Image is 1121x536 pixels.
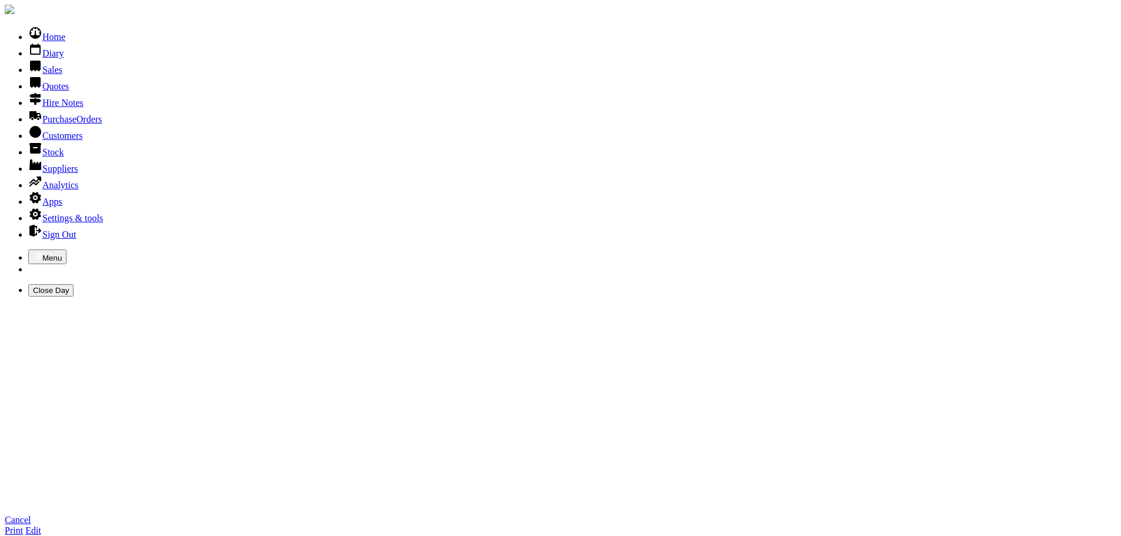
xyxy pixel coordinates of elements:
li: Stock [28,141,1116,158]
a: Suppliers [28,164,78,174]
li: Sales [28,59,1116,75]
a: Edit [25,525,41,535]
a: Home [28,32,65,42]
button: Menu [28,249,66,264]
a: Print [5,525,23,535]
a: Cancel [5,515,31,525]
li: Hire Notes [28,92,1116,108]
a: Quotes [28,81,69,91]
a: Customers [28,131,82,141]
a: Apps [28,197,62,207]
a: Sales [28,65,62,75]
img: companylogo.jpg [5,5,14,14]
a: Stock [28,147,64,157]
a: Analytics [28,180,78,190]
a: Sign Out [28,229,76,239]
a: Diary [28,48,64,58]
a: Hire Notes [28,98,84,108]
button: Close Day [28,284,74,297]
li: Suppliers [28,158,1116,174]
a: PurchaseOrders [28,114,102,124]
a: Settings & tools [28,213,103,223]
